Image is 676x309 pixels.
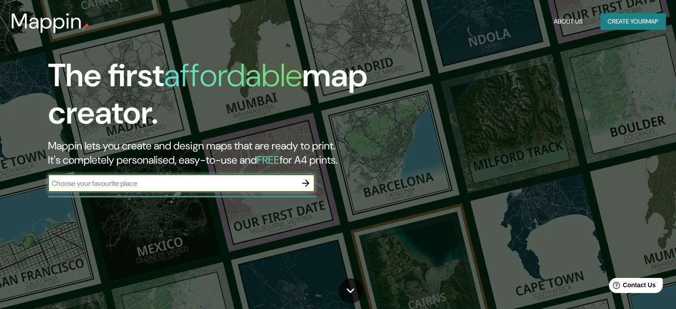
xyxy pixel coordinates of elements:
button: About Us [550,13,586,30]
h3: Mappin [11,9,82,34]
h5: FREE [257,153,280,167]
h2: Mappin lets you create and design maps that are ready to print. It's completely personalised, eas... [48,139,386,167]
iframe: Help widget launcher [597,274,666,299]
input: Choose your favourite place [48,178,297,189]
h1: affordable [164,55,302,96]
button: Create yourmap [600,13,665,30]
img: mappin-pin [82,23,89,30]
h1: The first map creator. [48,57,386,139]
